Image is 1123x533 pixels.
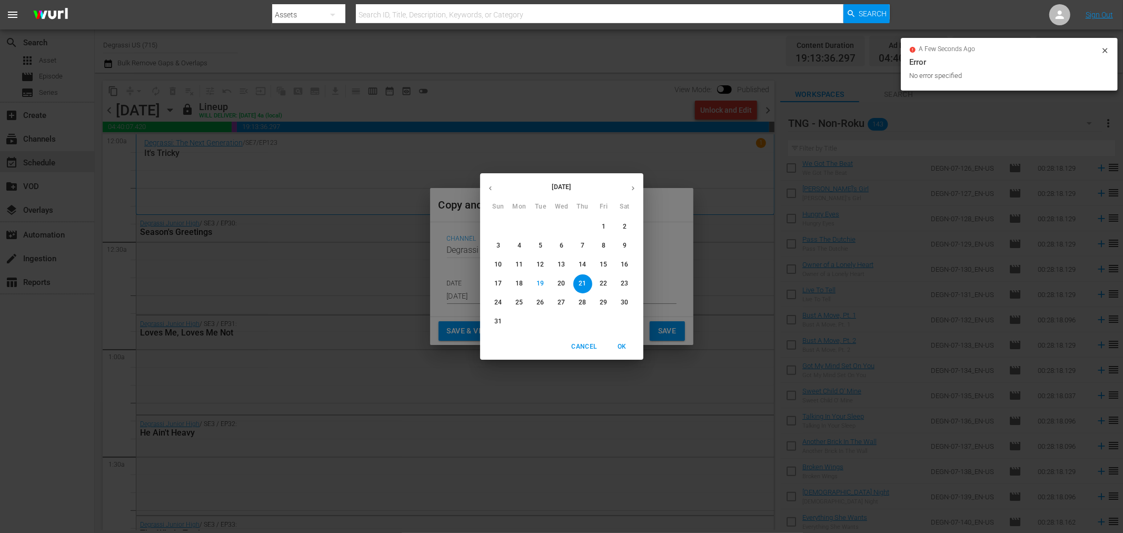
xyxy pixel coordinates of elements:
button: OK [605,338,639,356]
button: 14 [573,255,592,274]
p: 29 [600,298,607,307]
button: 17 [489,274,508,293]
span: Mon [510,202,529,212]
button: Cancel [567,338,601,356]
p: 3 [496,241,500,250]
button: 23 [615,274,634,293]
img: ans4CAIJ8jUAAAAAAAAAAAAAAAAAAAAAAAAgQb4GAAAAAAAAAAAAAAAAAAAAAAAAJMjXAAAAAAAAAAAAAAAAAAAAAAAAgAT5G... [25,3,76,27]
button: 21 [573,274,592,293]
p: 31 [494,317,502,326]
button: 10 [489,255,508,274]
button: 22 [594,274,613,293]
p: 13 [558,260,565,269]
p: 16 [621,260,628,269]
button: 4 [510,236,529,255]
button: 8 [594,236,613,255]
span: Cancel [571,341,597,352]
button: 1 [594,218,613,236]
button: 24 [489,293,508,312]
button: 11 [510,255,529,274]
button: 30 [615,293,634,312]
p: 15 [600,260,607,269]
button: 15 [594,255,613,274]
button: 18 [510,274,529,293]
p: 10 [494,260,502,269]
p: 4 [518,241,521,250]
button: 29 [594,293,613,312]
span: Search [859,4,887,23]
button: 9 [615,236,634,255]
div: Error [909,56,1109,68]
p: 22 [600,279,607,288]
p: 8 [602,241,605,250]
p: 7 [581,241,584,250]
p: 11 [515,260,523,269]
p: 14 [579,260,586,269]
p: 25 [515,298,523,307]
button: 28 [573,293,592,312]
button: 25 [510,293,529,312]
p: 17 [494,279,502,288]
p: 5 [539,241,542,250]
p: 18 [515,279,523,288]
a: Sign Out [1086,11,1113,19]
button: 31 [489,312,508,331]
p: 24 [494,298,502,307]
p: 2 [623,222,627,231]
p: 27 [558,298,565,307]
button: 13 [552,255,571,274]
div: No error specified [909,71,1098,81]
p: 19 [536,279,544,288]
button: 19 [531,274,550,293]
button: 3 [489,236,508,255]
span: Fri [594,202,613,212]
button: 7 [573,236,592,255]
span: Sat [615,202,634,212]
span: menu [6,8,19,21]
span: Sun [489,202,508,212]
span: Thu [573,202,592,212]
p: 20 [558,279,565,288]
p: 23 [621,279,628,288]
span: a few seconds ago [919,45,976,54]
p: 6 [560,241,563,250]
span: Tue [531,202,550,212]
p: 26 [536,298,544,307]
p: 9 [623,241,627,250]
button: 16 [615,255,634,274]
button: 27 [552,293,571,312]
span: Wed [552,202,571,212]
p: 28 [579,298,586,307]
button: 2 [615,218,634,236]
p: [DATE] [501,182,623,192]
p: 21 [579,279,586,288]
p: 30 [621,298,628,307]
span: OK [610,341,635,352]
p: 12 [536,260,544,269]
button: 12 [531,255,550,274]
button: 6 [552,236,571,255]
button: 5 [531,236,550,255]
button: 20 [552,274,571,293]
button: 26 [531,293,550,312]
p: 1 [602,222,605,231]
